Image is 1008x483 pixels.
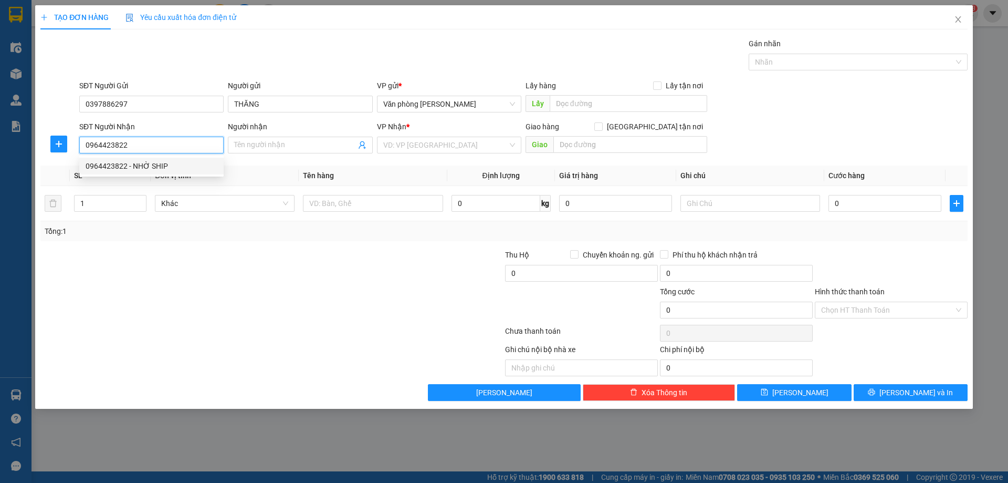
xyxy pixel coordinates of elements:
[86,160,217,172] div: 0964423822 - NHỜ SHIP
[559,171,598,180] span: Giá trị hàng
[505,359,658,376] input: Nhập ghi chú
[40,14,48,21] span: plus
[505,344,658,359] div: Ghi chú nội bộ nhà xe
[526,95,550,112] span: Lấy
[45,225,389,237] div: Tổng: 1
[954,15,962,24] span: close
[772,387,828,398] span: [PERSON_NAME]
[749,39,781,48] label: Gán nhãn
[79,80,224,91] div: SĐT Người Gửi
[680,195,820,212] input: Ghi Chú
[40,13,109,22] span: TẠO ĐƠN HÀNG
[79,121,224,132] div: SĐT Người Nhận
[553,136,707,153] input: Dọc đường
[526,136,553,153] span: Giao
[45,195,61,212] button: delete
[660,287,695,296] span: Tổng cước
[383,96,515,112] span: Văn phòng Quỳnh Lưu
[482,171,520,180] span: Định lượng
[559,195,672,212] input: 0
[358,141,366,149] span: user-add
[377,122,406,131] span: VP Nhận
[125,13,236,22] span: Yêu cầu xuất hóa đơn điện tử
[540,195,551,212] span: kg
[550,95,707,112] input: Dọc đường
[50,136,67,152] button: plus
[661,80,707,91] span: Lấy tận nơi
[228,121,372,132] div: Người nhận
[603,121,707,132] span: [GEOGRAPHIC_DATA] tận nơi
[854,384,968,401] button: printer[PERSON_NAME] và In
[828,171,865,180] span: Cước hàng
[428,384,581,401] button: [PERSON_NAME]
[761,388,768,397] span: save
[79,158,224,174] div: 0964423822 - NHỜ SHIP
[879,387,953,398] span: [PERSON_NAME] và In
[228,80,372,91] div: Người gửi
[476,387,532,398] span: [PERSON_NAME]
[579,249,658,261] span: Chuyển khoản ng. gửi
[125,14,134,22] img: icon
[815,287,885,296] label: Hình thức thanh toán
[668,249,762,261] span: Phí thu hộ khách nhận trả
[660,344,813,359] div: Chi phí nội bộ
[505,251,529,259] span: Thu Hộ
[642,387,687,398] span: Xóa Thông tin
[950,199,963,208] span: plus
[138,197,144,203] span: up
[868,388,875,397] span: printer
[943,5,973,35] button: Close
[377,80,521,91] div: VP gửi
[526,81,556,90] span: Lấy hàng
[504,325,659,344] div: Chưa thanh toán
[737,384,851,401] button: save[PERSON_NAME]
[134,196,146,203] span: Increase Value
[74,171,82,180] span: SL
[303,171,334,180] span: Tên hàng
[676,166,824,186] th: Ghi chú
[134,203,146,211] span: Decrease Value
[950,195,963,212] button: plus
[526,122,559,131] span: Giao hàng
[51,140,67,148] span: plus
[303,195,443,212] input: VD: Bàn, Ghế
[583,384,736,401] button: deleteXóa Thông tin
[630,388,637,397] span: delete
[138,204,144,211] span: down
[161,196,288,211] span: Khác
